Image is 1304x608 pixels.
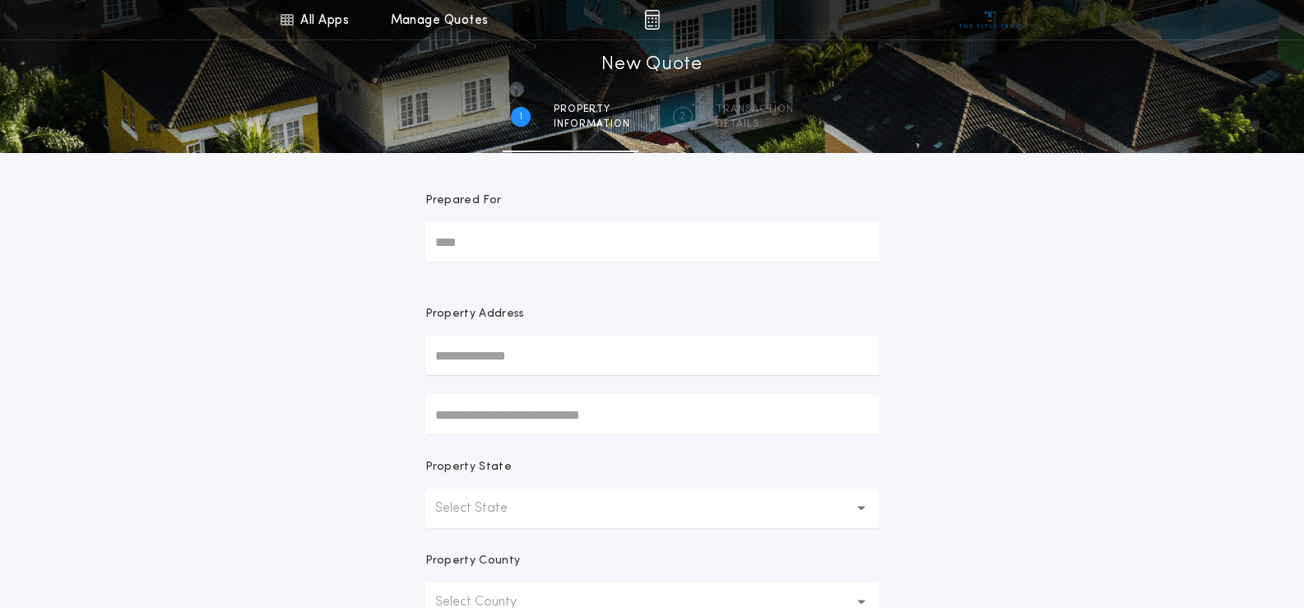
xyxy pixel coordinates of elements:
[519,110,522,123] h2: 1
[680,110,685,123] h2: 2
[425,553,521,569] p: Property County
[554,118,630,131] span: information
[425,222,879,262] input: Prepared For
[716,118,794,131] span: details
[554,103,630,116] span: Property
[425,193,502,209] p: Prepared For
[959,12,1021,28] img: vs-icon
[435,499,534,518] p: Select State
[425,489,879,528] button: Select State
[425,306,879,323] p: Property Address
[425,459,512,476] p: Property State
[644,10,660,30] img: img
[716,103,794,116] span: Transaction
[601,52,702,78] h1: New Quote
